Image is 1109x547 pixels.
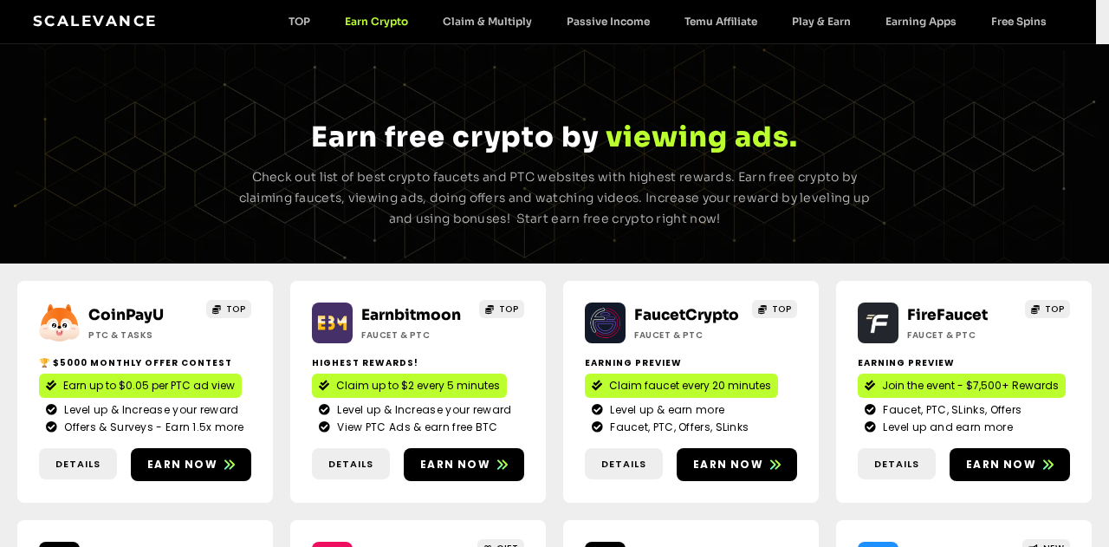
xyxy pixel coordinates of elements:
[271,15,1064,28] nav: Menu
[88,306,164,324] a: CoinPayU
[634,329,743,342] h2: Faucet & PTC
[907,306,988,324] a: FireFaucet
[585,356,797,369] h2: Earning Preview
[60,402,238,418] span: Level up & Increase your reward
[601,457,646,472] span: Details
[312,374,507,398] a: Claim up to $2 every 5 minutes
[60,420,243,435] span: Offers & Surveys - Earn 1.5x more
[882,378,1059,394] span: Join the event - $7,500+ Rewards
[312,356,524,369] h2: Highest Rewards!
[667,15,775,28] a: Temu Affiliate
[361,329,470,342] h2: Faucet & PTC
[232,167,877,229] p: Check out list of best crypto faucets and PTC websites with highest rewards. Earn free crypto by ...
[328,457,373,472] span: Details
[907,329,1015,342] h2: Faucet & PTC
[693,457,763,472] span: Earn now
[609,378,771,394] span: Claim faucet every 20 minutes
[966,457,1036,472] span: Earn now
[879,402,1021,418] span: Faucet, PTC, SLinks, Offers
[312,448,390,480] a: Details
[606,402,724,418] span: Level up & earn more
[404,448,524,481] a: Earn now
[328,15,425,28] a: Earn Crypto
[1045,303,1065,316] span: TOP
[677,448,797,481] a: Earn now
[585,374,778,398] a: Claim faucet every 20 minutes
[39,356,251,369] h2: 🏆 $5000 Monthly Offer contest
[974,15,1064,28] a: Free Spins
[311,120,599,154] span: Earn free crypto by
[131,448,251,481] a: Earn now
[333,420,497,435] span: View PTC Ads & earn free BTC
[752,300,797,318] a: TOP
[772,303,792,316] span: TOP
[425,15,549,28] a: Claim & Multiply
[147,457,217,472] span: Earn now
[479,300,524,318] a: TOP
[634,306,739,324] a: FaucetCrypto
[499,303,519,316] span: TOP
[950,448,1070,481] a: Earn now
[361,306,461,324] a: Earnbitmoon
[585,448,663,480] a: Details
[420,457,490,472] span: Earn now
[336,378,500,394] span: Claim up to $2 every 5 minutes
[226,303,246,316] span: TOP
[858,374,1066,398] a: Join the event - $7,500+ Rewards
[858,448,936,480] a: Details
[775,15,868,28] a: Play & Earn
[549,15,667,28] a: Passive Income
[63,378,235,394] span: Earn up to $0.05 per PTC ad view
[858,356,1070,369] h2: Earning Preview
[33,12,158,29] a: Scalevance
[879,420,1013,435] span: Level up and earn more
[206,300,251,318] a: TOP
[55,457,101,472] span: Details
[39,374,242,398] a: Earn up to $0.05 per PTC ad view
[333,402,511,418] span: Level up & Increase your reward
[874,457,919,472] span: Details
[1025,300,1070,318] a: TOP
[39,448,117,480] a: Details
[606,420,749,435] span: Faucet, PTC, Offers, SLinks
[271,15,328,28] a: TOP
[868,15,974,28] a: Earning Apps
[88,329,197,342] h2: ptc & Tasks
